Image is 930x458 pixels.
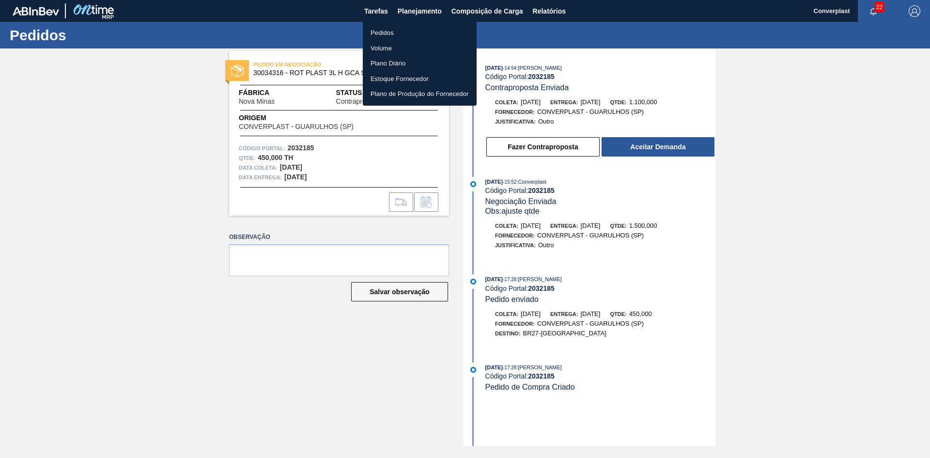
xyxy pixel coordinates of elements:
[363,41,477,56] a: Volume
[363,25,477,41] a: Pedidos
[363,56,477,71] a: Plano Diário
[363,86,477,102] a: Plano de Produção do Fornecedor
[363,71,477,87] a: Estoque Fornecedor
